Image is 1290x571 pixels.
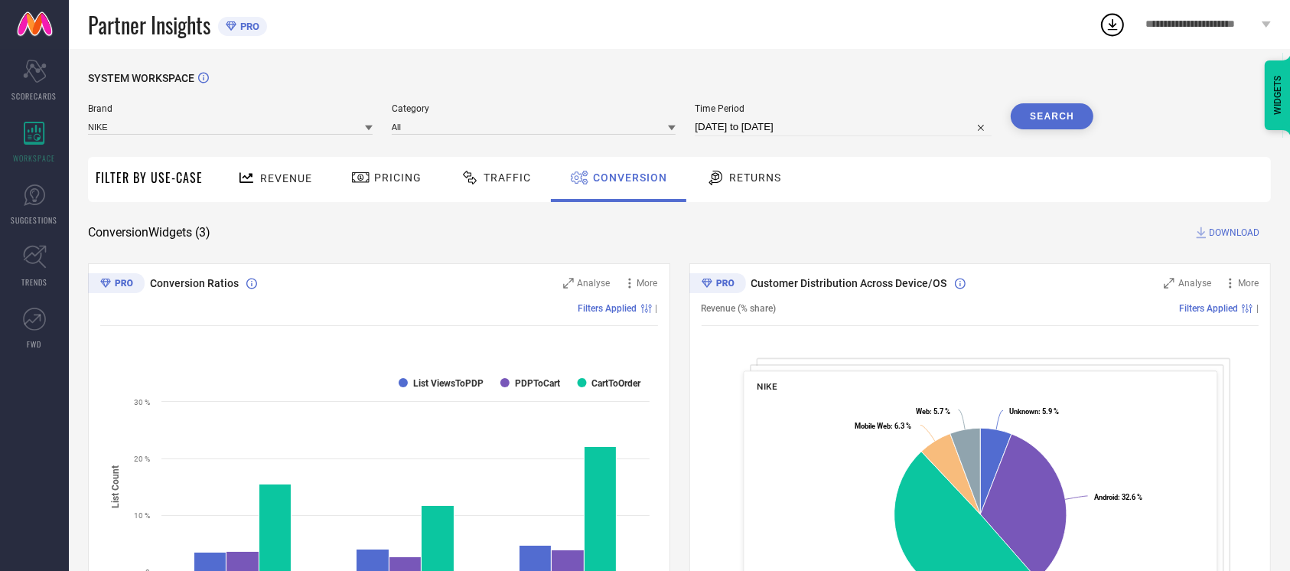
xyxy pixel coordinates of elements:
[1164,278,1174,289] svg: Zoom
[260,172,312,184] span: Revenue
[1179,303,1238,314] span: Filters Applied
[854,422,890,430] tspan: Mobile Web
[236,21,259,32] span: PRO
[1256,303,1259,314] span: |
[757,381,777,392] span: NIKE
[484,171,531,184] span: Traffic
[14,152,56,164] span: WORKSPACE
[11,214,58,226] span: SUGGESTIONS
[1009,408,1038,416] tspan: Unknown
[915,407,950,416] text: : 5.7 %
[150,277,239,289] span: Conversion Ratios
[1094,493,1142,501] text: : 32.6 %
[96,168,203,187] span: Filter By Use-Case
[1238,278,1259,289] span: More
[88,225,210,240] span: Conversion Widgets ( 3 )
[88,273,145,296] div: Premium
[374,171,422,184] span: Pricing
[695,118,992,136] input: Select time period
[854,422,910,430] text: : 6.3 %
[1094,493,1118,501] tspan: Android
[689,273,746,296] div: Premium
[110,465,121,508] tspan: List Count
[134,511,150,520] text: 10 %
[1099,11,1126,38] div: Open download list
[88,103,373,114] span: Brand
[563,278,574,289] svg: Zoom
[592,378,642,389] text: CartToOrder
[88,72,194,84] span: SYSTEM WORKSPACE
[915,407,929,416] tspan: Web
[413,378,484,389] text: List ViewsToPDP
[392,103,676,114] span: Category
[702,303,777,314] span: Revenue (% share)
[695,103,992,114] span: Time Period
[656,303,658,314] span: |
[12,90,57,102] span: SCORECARDS
[637,278,658,289] span: More
[1009,408,1059,416] text: : 5.9 %
[1011,103,1093,129] button: Search
[88,9,210,41] span: Partner Insights
[751,277,947,289] span: Customer Distribution Across Device/OS
[21,276,47,288] span: TRENDS
[593,171,667,184] span: Conversion
[729,171,781,184] span: Returns
[578,303,637,314] span: Filters Applied
[28,338,42,350] span: FWD
[1209,225,1259,240] span: DOWNLOAD
[1178,278,1211,289] span: Analyse
[515,378,560,389] text: PDPToCart
[134,455,150,463] text: 20 %
[134,398,150,406] text: 30 %
[578,278,611,289] span: Analyse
